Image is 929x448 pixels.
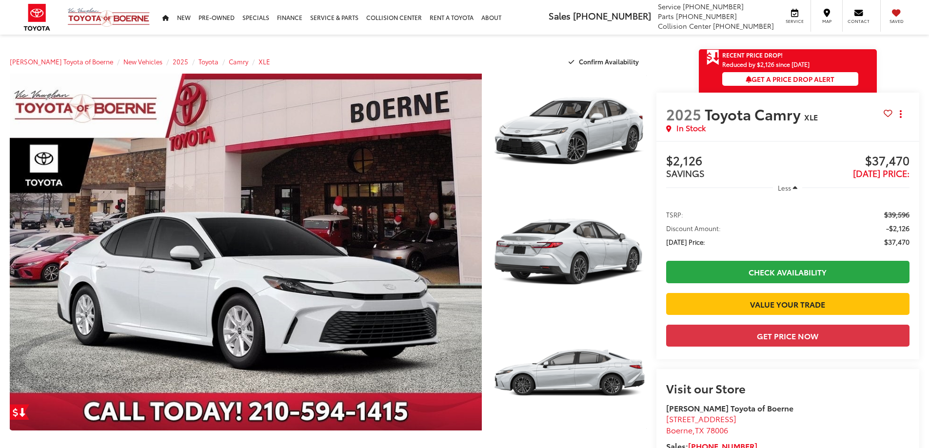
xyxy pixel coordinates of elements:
[491,72,648,190] img: 2025 Toyota Camry XLE
[658,11,674,21] span: Parts
[683,1,744,11] span: [PHONE_NUMBER]
[746,74,834,84] span: Get a Price Drop Alert
[491,314,648,432] img: 2025 Toyota Camry XLE
[666,103,701,124] span: 2025
[491,193,648,311] img: 2025 Toyota Camry XLE
[258,57,270,66] a: XLE
[67,7,150,27] img: Vic Vaughan Toyota of Boerne
[784,18,806,24] span: Service
[886,223,909,233] span: -$2,126
[10,74,482,430] a: Expand Photo 0
[666,413,736,424] span: [STREET_ADDRESS]
[676,122,706,134] span: In Stock
[886,18,907,24] span: Saved
[816,18,837,24] span: Map
[666,261,909,283] a: Check Availability
[853,167,909,179] span: [DATE] Price:
[666,154,788,169] span: $2,126
[666,293,909,315] a: Value Your Trade
[563,53,647,70] button: Confirm Availability
[229,57,248,66] a: Camry
[778,183,791,192] span: Less
[892,105,909,122] button: Actions
[773,179,802,196] button: Less
[493,315,647,431] a: Expand Photo 3
[10,57,113,66] a: [PERSON_NAME] Toyota of Boerne
[788,154,909,169] span: $37,470
[573,9,651,22] span: [PHONE_NUMBER]
[173,57,188,66] a: 2025
[666,237,705,247] span: [DATE] Price:
[666,325,909,347] button: Get Price Now
[900,110,902,118] span: dropdown dots
[198,57,218,66] a: Toyota
[804,111,818,122] span: XLE
[10,404,29,420] a: Get Price Drop Alert
[123,57,162,66] a: New Vehicles
[699,49,877,61] a: Get Price Drop Alert Recent Price Drop!
[666,382,909,394] h2: Visit our Store
[666,402,793,413] strong: [PERSON_NAME] Toyota of Boerne
[666,424,728,435] span: ,
[706,424,728,435] span: 78006
[722,51,783,59] span: Recent Price Drop!
[493,74,647,189] a: Expand Photo 1
[579,57,639,66] span: Confirm Availability
[666,167,705,179] span: SAVINGS
[666,413,736,435] a: [STREET_ADDRESS] Boerne,TX 78006
[666,210,683,219] span: TSRP:
[848,18,870,24] span: Contact
[5,72,486,432] img: 2025 Toyota Camry XLE
[493,195,647,310] a: Expand Photo 2
[666,424,692,435] span: Boerne
[884,237,909,247] span: $37,470
[705,103,804,124] span: Toyota Camry
[713,21,774,31] span: [PHONE_NUMBER]
[658,1,681,11] span: Service
[707,49,719,66] span: Get Price Drop Alert
[666,223,721,233] span: Discount Amount:
[676,11,737,21] span: [PHONE_NUMBER]
[695,424,704,435] span: TX
[549,9,571,22] span: Sales
[658,21,711,31] span: Collision Center
[884,210,909,219] span: $39,596
[722,61,858,67] span: Reduced by $2,126 since [DATE]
